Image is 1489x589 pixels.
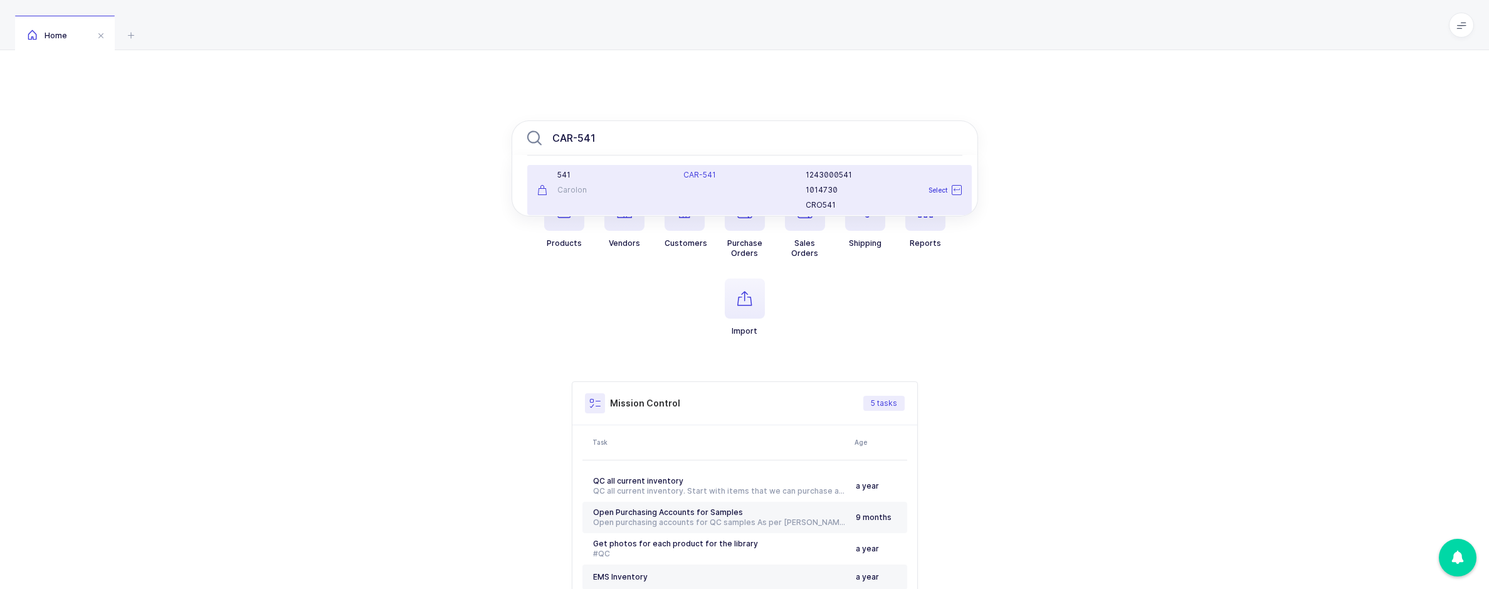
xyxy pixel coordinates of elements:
span: a year [856,572,879,581]
span: Home [28,31,67,40]
div: 541 [537,170,669,180]
button: Shipping [845,191,885,248]
span: 9 months [856,512,892,522]
span: QC all current inventory [593,476,683,486]
div: 1014730 [806,185,962,195]
div: Select [900,178,969,203]
span: Get photos for each product for the library [593,539,758,548]
span: Open Purchasing Accounts for Samples [593,507,743,517]
div: Task [592,437,847,447]
div: Age [855,437,903,447]
span: 5 tasks [871,398,897,408]
button: Customers [665,191,707,248]
h3: Mission Control [610,397,680,410]
button: Reports [905,191,945,248]
span: a year [856,481,879,491]
div: #QC [593,549,846,559]
input: Search [512,120,978,156]
div: Open purchasing accounts for QC samples As per [PERSON_NAME], we had an account with [PERSON_NAME... [593,517,846,528]
div: QC all current inventory. Start with items that we can purchase a sample from Schein. #[GEOGRAPHI... [593,486,846,496]
div: Carolon [537,185,669,195]
span: CAR-541 [683,170,716,179]
button: Import [725,279,765,336]
div: 1243000541 [806,170,962,180]
button: PurchaseOrders [725,191,765,258]
div: CRO541 [806,200,962,210]
button: Products [544,191,584,248]
span: a year [856,544,879,553]
button: SalesOrders [785,191,825,258]
button: Vendors [604,191,645,248]
span: EMS Inventory [593,572,648,581]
